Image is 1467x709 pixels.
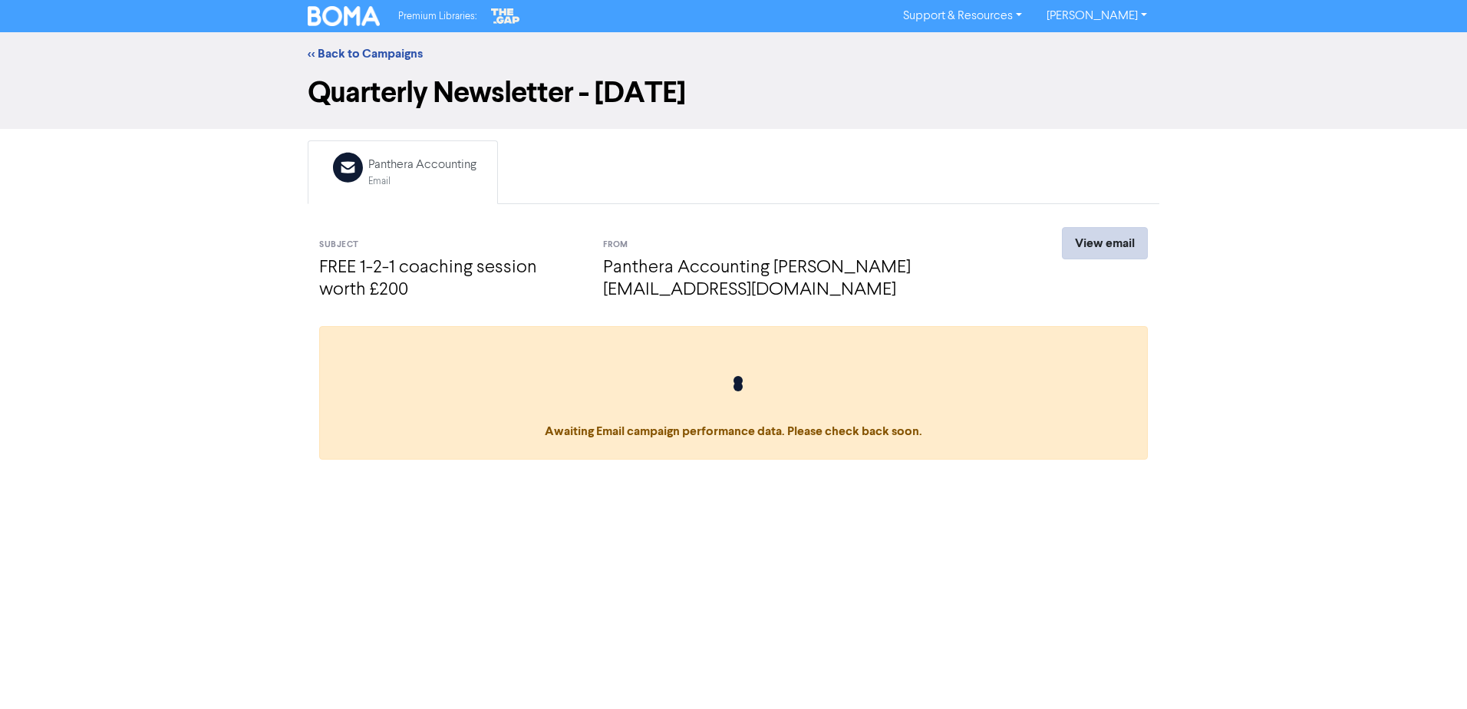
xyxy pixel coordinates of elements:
div: Email [368,174,476,189]
iframe: Chat Widget [1390,635,1467,709]
img: The Gap [489,6,523,26]
a: << Back to Campaigns [308,46,423,61]
span: Premium Libraries: [398,12,476,21]
a: [PERSON_NAME] [1034,4,1159,28]
a: View email [1062,227,1148,259]
img: BOMA Logo [308,6,380,26]
h4: Panthera Accounting [PERSON_NAME][EMAIL_ADDRESS][DOMAIN_NAME] [603,257,1006,302]
a: Support & Resources [891,4,1034,28]
div: Subject [319,239,580,252]
span: Awaiting Email campaign performance data. Please check back soon. [335,376,1132,439]
h1: Quarterly Newsletter - [DATE] [308,75,1159,110]
div: Panthera Accounting [368,156,476,174]
div: From [603,239,1006,252]
h4: FREE 1-2-1 coaching session worth £200 [319,257,580,302]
